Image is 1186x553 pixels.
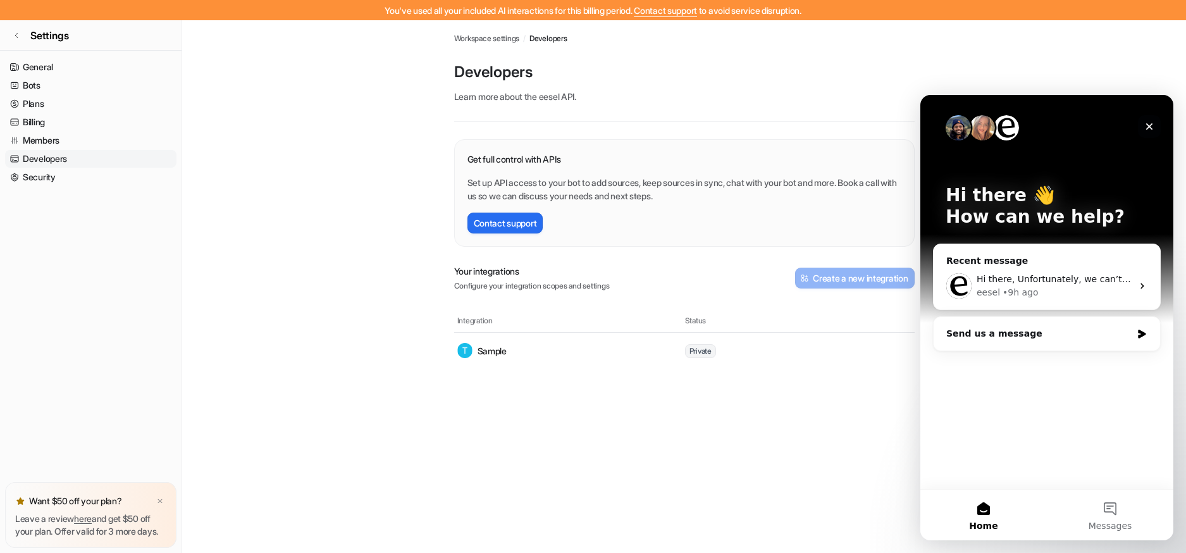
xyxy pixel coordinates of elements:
p: Set up API access to your bot to add sources, keep sources in sync, chat with your bot and more. ... [467,176,901,202]
div: Close [218,20,240,43]
h2: Create a new integration [813,271,908,285]
a: Security [5,168,176,186]
th: Status [684,314,912,327]
span: Settings [30,28,69,43]
p: Want $50 off your plan? [29,495,122,507]
span: Home [49,426,77,435]
a: Workspace settings [454,33,520,44]
p: Developers [454,62,915,82]
a: Plans [5,95,176,113]
div: Send us a message [26,232,211,245]
span: Messages [168,426,212,435]
span: Contact support [634,5,697,16]
a: Billing [5,113,176,131]
p: Configure your integration scopes and settings [454,280,610,292]
a: Bots [5,77,176,94]
a: Developers [529,33,567,44]
span: Private [685,344,716,358]
p: Your integrations [454,264,610,278]
a: Developers [5,150,176,168]
p: Get full control with APIs [467,152,901,166]
div: eesel [56,191,80,204]
button: Create a new integration [795,268,914,289]
a: General [5,58,176,76]
p: Sample [478,344,507,357]
img: star [15,496,25,506]
span: Learn more about the . [454,91,576,102]
div: Send us a message [13,221,240,256]
img: x [156,497,164,506]
p: Leave a review and get $50 off your plan. Offer valid for 3 more days. [15,513,166,538]
button: Contact support [467,213,543,233]
a: eesel API [539,91,574,102]
a: Members [5,132,176,149]
a: here [74,513,92,524]
span: / [523,33,526,44]
div: • 9h ago [82,191,118,204]
iframe: Intercom live chat [920,95,1173,540]
th: Integration [457,314,684,327]
button: Messages [127,395,253,445]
